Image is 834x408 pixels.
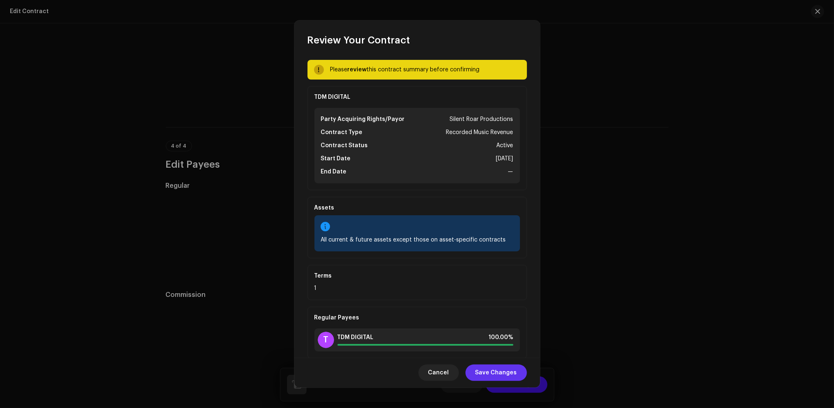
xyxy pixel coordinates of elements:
div: — [508,167,513,177]
div: Silent Roar Productions [450,114,513,124]
button: Cancel [418,365,459,381]
button: Save Changes [466,365,527,381]
span: TDM DIGITAL [337,334,374,341]
div: Contract Type [321,128,363,137]
div: Assets [314,204,520,212]
div: [DATE] [496,154,513,164]
div: Contract Status [321,141,368,150]
strong: review [348,67,367,73]
div: 1 [314,283,520,293]
span: Save Changes [475,365,517,381]
div: Terms [314,272,520,280]
span: Review Your Contract [307,34,410,47]
div: All current & future assets except those on asset-specific contracts [321,235,513,245]
div: Party Acquiring Rights/Payor [321,114,405,124]
div: Start Date [321,154,351,164]
span: Cancel [428,365,449,381]
div: End Date [321,167,347,177]
span: 100.00% [489,334,513,341]
div: T [318,332,334,348]
div: Regular Payees [314,314,520,322]
div: Active [497,141,513,150]
div: Please this contract summary before confirming [330,65,520,75]
div: Recorded Music Revenue [446,128,513,137]
div: TDM DIGITAL [314,93,520,101]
